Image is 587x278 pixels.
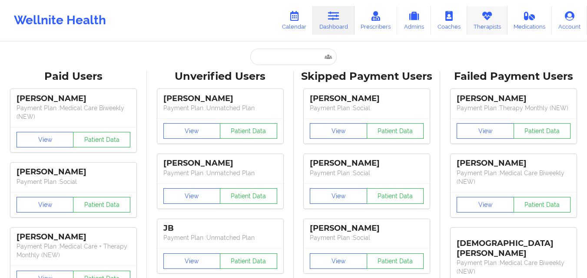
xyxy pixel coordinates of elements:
a: Prescribers [355,6,398,35]
button: View [310,188,367,204]
a: Account [552,6,587,35]
p: Payment Plan : Medical Care Biweekly (NEW) [457,169,570,186]
div: [PERSON_NAME] [310,94,424,104]
div: [PERSON_NAME] [310,223,424,233]
button: Patient Data [514,123,571,139]
div: [PERSON_NAME] [163,158,277,168]
button: View [310,253,367,269]
button: View [457,197,514,213]
a: Therapists [467,6,507,35]
p: Payment Plan : Social [310,104,424,112]
a: Calendar [275,6,313,35]
div: [PERSON_NAME] [17,232,130,242]
p: Payment Plan : Medical Care Biweekly (NEW) [17,104,130,121]
p: Payment Plan : Unmatched Plan [163,233,277,242]
a: Admins [397,6,431,35]
div: [PERSON_NAME] [457,94,570,104]
div: Unverified Users [153,70,288,83]
p: Payment Plan : Social [310,233,424,242]
button: View [310,123,367,139]
a: Coaches [431,6,467,35]
button: Patient Data [367,253,424,269]
p: Payment Plan : Unmatched Plan [163,169,277,177]
button: Patient Data [220,253,277,269]
button: Patient Data [73,132,130,147]
div: [DEMOGRAPHIC_DATA][PERSON_NAME] [457,232,570,258]
div: [PERSON_NAME] [310,158,424,168]
p: Payment Plan : Medical Care + Therapy Monthly (NEW) [17,242,130,259]
button: Patient Data [367,123,424,139]
p: Payment Plan : Unmatched Plan [163,104,277,112]
div: Skipped Payment Users [300,70,434,83]
p: Payment Plan : Social [310,169,424,177]
p: Payment Plan : Medical Care Biweekly (NEW) [457,258,570,276]
div: Failed Payment Users [446,70,581,83]
button: View [163,253,221,269]
button: View [457,123,514,139]
button: View [163,188,221,204]
div: Paid Users [6,70,141,83]
button: View [17,197,74,213]
p: Payment Plan : Therapy Monthly (NEW) [457,104,570,112]
button: View [163,123,221,139]
div: JB [163,223,277,233]
div: [PERSON_NAME] [163,94,277,104]
div: [PERSON_NAME] [17,94,130,104]
div: [PERSON_NAME] [457,158,570,168]
button: Patient Data [367,188,424,204]
button: View [17,132,74,147]
a: Medications [507,6,552,35]
p: Payment Plan : Social [17,177,130,186]
a: Dashboard [313,6,355,35]
button: Patient Data [220,188,277,204]
div: [PERSON_NAME] [17,167,130,177]
button: Patient Data [514,197,571,213]
button: Patient Data [220,123,277,139]
button: Patient Data [73,197,130,213]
